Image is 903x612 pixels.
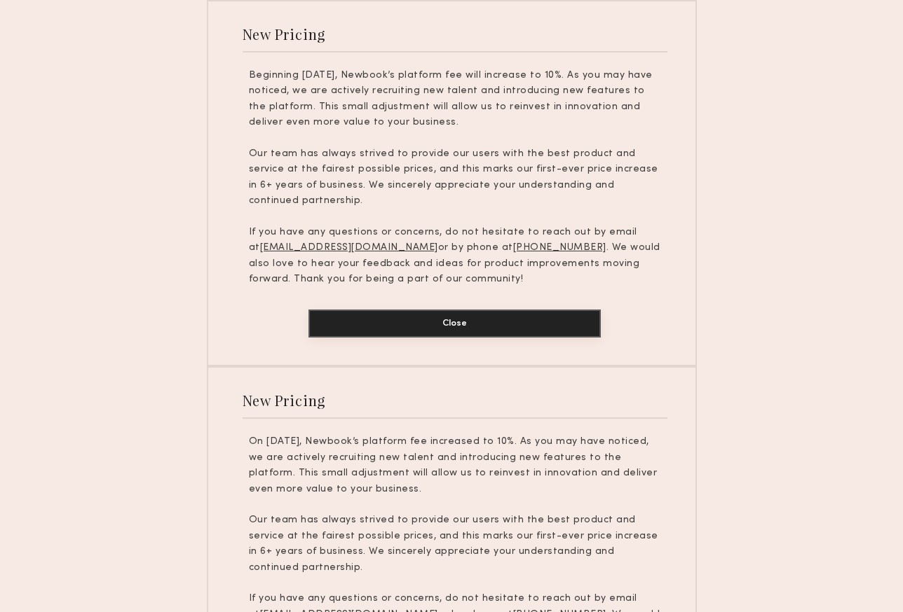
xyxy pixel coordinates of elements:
[249,513,661,576] p: Our team has always strived to provide our users with the best product and service at the fairest...
[260,243,438,252] u: [EMAIL_ADDRESS][DOMAIN_NAME]
[249,146,661,209] p: Our team has always strived to provide our users with the best product and service at the fairest...
[249,68,661,131] p: Beginning [DATE], Newbook’s platform fee will increase to 10%. As you may have noticed, we are ac...
[249,434,661,497] p: On [DATE], Newbook’s platform fee increased to 10%. As you may have noticed, we are actively recr...
[513,243,606,252] u: [PHONE_NUMBER]
[243,25,326,43] div: New Pricing
[308,310,601,338] button: Close
[243,391,326,410] div: New Pricing
[249,225,661,288] p: If you have any questions or concerns, do not hesitate to reach out by email at or by phone at . ...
